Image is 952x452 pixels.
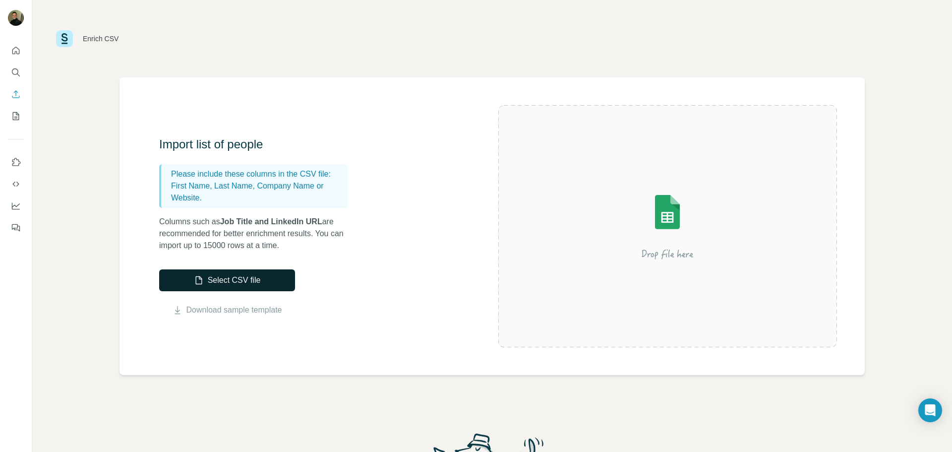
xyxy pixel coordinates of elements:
button: Feedback [8,219,24,237]
span: Job Title and LinkedIn URL [220,217,322,226]
button: Enrich CSV [8,85,24,103]
button: Dashboard [8,197,24,215]
div: Enrich CSV [83,34,119,44]
button: Search [8,64,24,81]
button: Quick start [8,42,24,60]
p: Please include these columns in the CSV file: [171,168,344,180]
button: Download sample template [159,304,295,316]
button: Use Surfe on LinkedIn [8,153,24,171]
button: My lists [8,107,24,125]
img: Surfe Illustration - Drop file here or select below [578,167,757,286]
p: First Name, Last Name, Company Name or Website. [171,180,344,204]
div: Open Intercom Messenger [918,398,942,422]
button: Use Surfe API [8,175,24,193]
button: Select CSV file [159,269,295,291]
a: Download sample template [186,304,282,316]
h3: Import list of people [159,136,357,152]
img: Surfe Logo [56,30,73,47]
img: Avatar [8,10,24,26]
p: Columns such as are recommended for better enrichment results. You can import up to 15000 rows at... [159,216,357,252]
